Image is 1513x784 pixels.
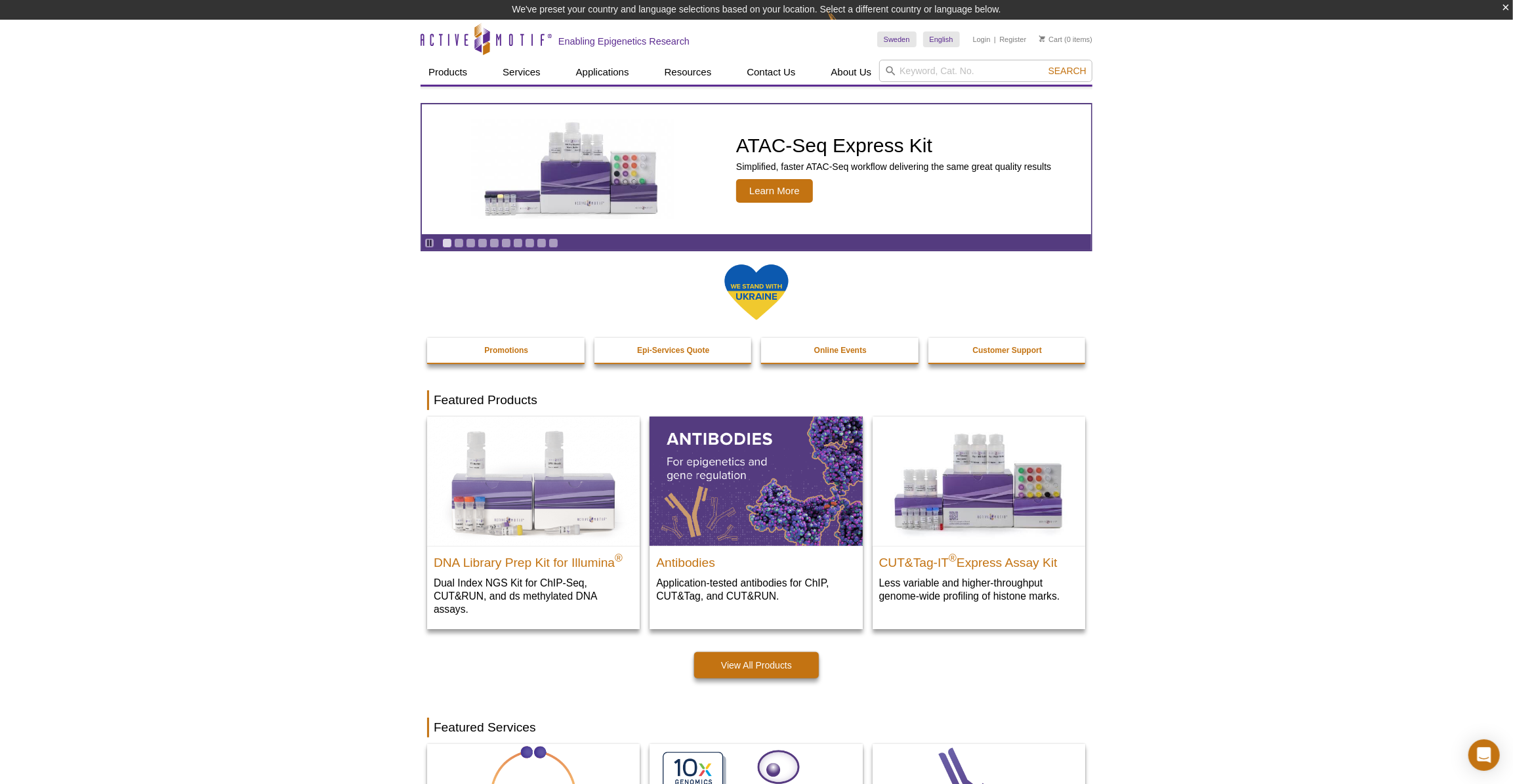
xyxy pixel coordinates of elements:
a: About Us [823,60,880,85]
a: Go to slide 5 [489,238,499,248]
button: Search [1045,65,1090,77]
a: Epi-Services Quote [594,338,753,363]
a: Applications [568,60,637,85]
sup: ® [949,552,957,564]
h2: Enabling Epigenetics Research [558,35,690,47]
a: Customer Support [928,338,1087,363]
a: Register [999,35,1026,44]
h2: Featured Services [427,718,1086,737]
img: DNA Library Prep Kit for Illumina [427,417,640,545]
a: Login [973,35,991,44]
article: ATAC-Seq Express Kit [422,104,1091,234]
a: All Antibodies Antibodies Application-tested antibodies for ChIP, CUT&Tag, and CUT&RUN. [650,417,862,615]
a: Go to slide 9 [537,238,547,248]
img: All Antibodies [650,417,862,545]
span: Search [1048,66,1087,76]
h2: Featured Products [427,390,1086,410]
strong: Online Events [814,346,867,355]
strong: Epi-Services Quote [637,346,709,355]
a: Go to slide 8 [525,238,535,248]
img: CUT&Tag-IT® Express Assay Kit [873,417,1085,545]
a: English [923,31,960,47]
h2: CUT&Tag-IT Express Assay Kit [879,550,1079,569]
strong: Promotions [484,346,528,355]
p: Application-tested antibodies for ChIP, CUT&Tag, and CUT&RUN. [656,576,856,603]
a: Services [495,60,549,85]
h2: Antibodies [656,550,856,569]
strong: Customer Support [973,346,1042,355]
a: Products [421,60,475,85]
a: Toggle autoplay [425,238,434,248]
img: Your Cart [1039,35,1045,42]
li: | [994,31,996,47]
a: Online Events [761,338,920,363]
p: Less variable and higher-throughput genome-wide profiling of histone marks​. [879,576,1079,603]
img: Change Here [827,10,862,41]
a: View All Products [694,652,819,678]
img: We Stand With Ukraine [724,263,789,321]
a: Go to slide 7 [513,238,523,248]
a: Cart [1039,35,1062,44]
li: (0 items) [1039,31,1092,47]
div: Open Intercom Messenger [1468,739,1500,771]
a: Go to slide 10 [549,238,558,248]
input: Keyword, Cat. No. [879,60,1092,82]
a: ATAC-Seq Express Kit ATAC-Seq Express Kit Simplified, faster ATAC-Seq workflow delivering the sam... [422,104,1091,234]
img: ATAC-Seq Express Kit [465,119,681,219]
a: CUT&Tag-IT® Express Assay Kit CUT&Tag-IT®Express Assay Kit Less variable and higher-throughput ge... [873,417,1085,615]
a: Resources [657,60,720,85]
a: Promotions [427,338,586,363]
a: Go to slide 2 [454,238,464,248]
a: Go to slide 6 [501,238,511,248]
sup: ® [615,552,623,564]
a: Go to slide 4 [478,238,487,248]
a: Go to slide 1 [442,238,452,248]
h2: ATAC-Seq Express Kit [736,136,1051,155]
a: DNA Library Prep Kit for Illumina DNA Library Prep Kit for Illumina® Dual Index NGS Kit for ChIP-... [427,417,640,629]
a: Sweden [877,31,917,47]
a: Go to slide 3 [466,238,476,248]
h2: DNA Library Prep Kit for Illumina [434,550,633,569]
span: Learn More [736,179,813,203]
p: Simplified, faster ATAC-Seq workflow delivering the same great quality results [736,161,1051,173]
a: Contact Us [739,60,803,85]
p: Dual Index NGS Kit for ChIP-Seq, CUT&RUN, and ds methylated DNA assays. [434,576,633,616]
